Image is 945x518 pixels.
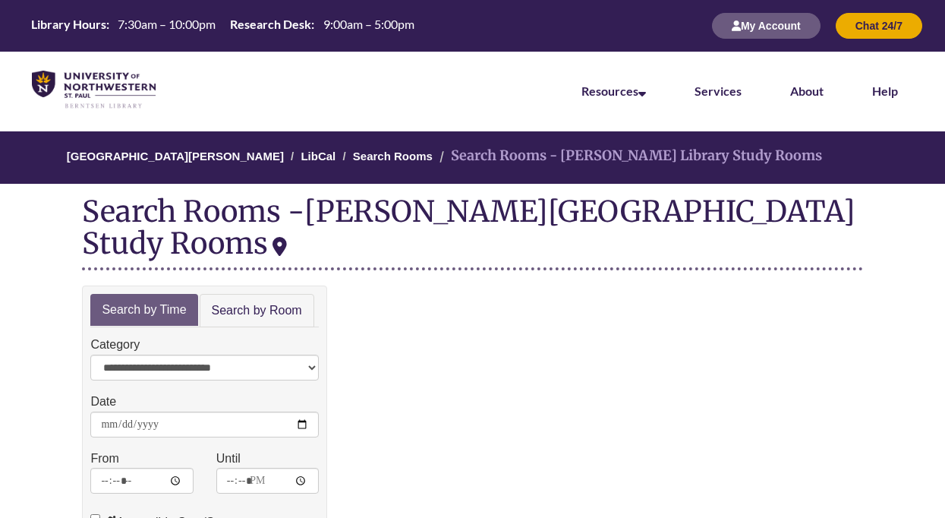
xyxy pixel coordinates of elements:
a: Hours Today [25,16,420,36]
a: Search Rooms [353,150,433,163]
a: Search by Time [90,294,197,327]
label: From [90,449,118,469]
a: Help [872,84,898,98]
li: Search Rooms - [PERSON_NAME] Library Study Rooms [436,145,822,167]
label: Date [90,392,116,412]
span: 7:30am – 10:00pm [118,17,216,31]
a: Chat 24/7 [836,19,922,32]
div: [PERSON_NAME][GEOGRAPHIC_DATA] Study Rooms [82,193,855,261]
label: Until [216,449,241,469]
div: Search Rooms - [82,195,862,270]
nav: Breadcrumb [82,131,862,184]
a: Services [695,84,742,98]
th: Research Desk: [224,16,317,33]
a: LibCal [301,150,335,163]
span: 9:00am – 5:00pm [323,17,414,31]
a: [GEOGRAPHIC_DATA][PERSON_NAME] [67,150,284,163]
a: My Account [712,19,821,32]
button: Chat 24/7 [836,13,922,39]
th: Library Hours: [25,16,112,33]
img: UNWSP Library Logo [32,71,156,110]
table: Hours Today [25,16,420,34]
button: My Account [712,13,821,39]
a: About [790,84,824,98]
a: Search by Room [200,294,314,328]
label: Category [90,335,140,355]
a: Resources [581,84,646,98]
